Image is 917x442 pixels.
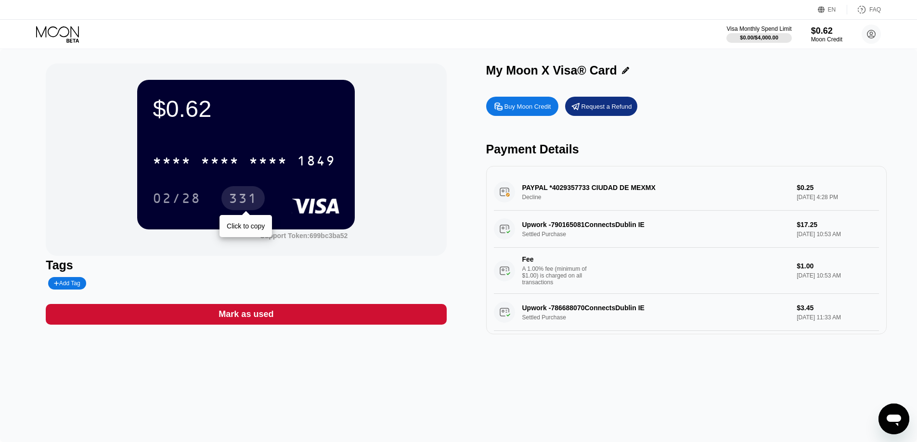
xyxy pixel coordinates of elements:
[726,25,791,43] div: Visa Monthly Spend Limit$0.00/$4,000.00
[153,95,339,122] div: $0.62
[522,255,590,263] div: Fee
[54,280,80,287] div: Add Tag
[740,35,778,40] div: $0.00 / $4,000.00
[726,25,791,32] div: Visa Monthly Spend Limit
[46,304,446,325] div: Mark as used
[797,262,878,270] div: $1.00
[486,63,617,77] div: My Moon X Visa® Card
[504,102,551,111] div: Buy Moon Credit
[221,186,265,210] div: 331
[878,404,909,434] iframe: Button to launch messaging window
[145,186,208,210] div: 02/28
[522,265,594,286] div: A 1.00% fee (minimum of $1.00) is charged on all transactions
[811,26,842,43] div: $0.62Moon Credit
[486,142,887,156] div: Payment Details
[219,309,273,320] div: Mark as used
[227,222,265,230] div: Click to copy
[486,97,558,116] div: Buy Moon Credit
[811,26,842,36] div: $0.62
[828,6,836,13] div: EN
[48,277,86,290] div: Add Tag
[297,154,336,170] div: 1849
[565,97,637,116] div: Request a Refund
[581,102,632,111] div: Request a Refund
[797,272,878,279] div: [DATE] 10:53 AM
[260,232,348,240] div: Support Token:699bc3ba52
[153,192,201,207] div: 02/28
[847,5,881,14] div: FAQ
[494,331,879,377] div: FeeA 1.00% fee (minimum of $1.00) is charged on all transactions$1.00[DATE] 11:33 AM
[260,232,348,240] div: Support Token: 699bc3ba52
[494,248,879,294] div: FeeA 1.00% fee (minimum of $1.00) is charged on all transactions$1.00[DATE] 10:53 AM
[818,5,847,14] div: EN
[811,36,842,43] div: Moon Credit
[46,258,446,272] div: Tags
[869,6,881,13] div: FAQ
[229,192,258,207] div: 331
